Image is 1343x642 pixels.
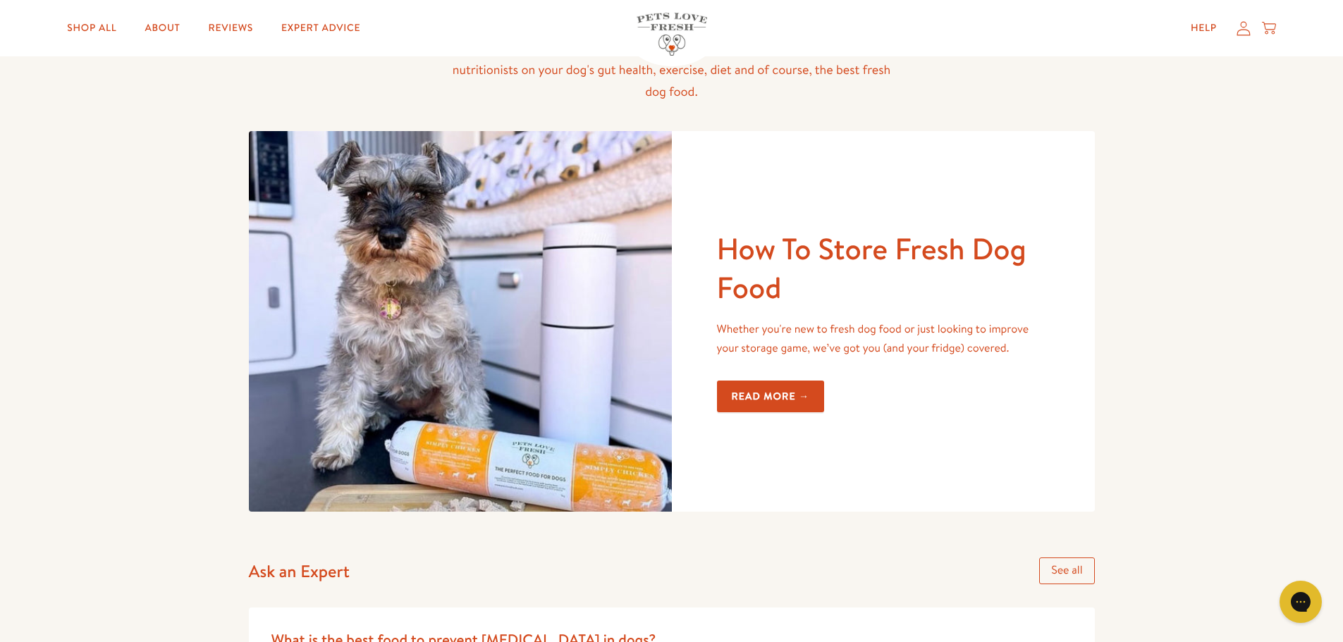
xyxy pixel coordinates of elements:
[717,320,1050,358] p: Whether you're new to fresh dog food or just looking to improve your storage game, we’ve got you ...
[270,14,372,42] a: Expert Advice
[1273,576,1329,628] iframe: Gorgias live chat messenger
[133,14,191,42] a: About
[446,38,897,103] p: Expert advice for keeping your dog happy and healthy. Tips from vets & nutritionists on your dog'...
[197,14,264,42] a: Reviews
[717,228,1026,308] a: How To Store Fresh Dog Food
[249,131,672,512] img: How To Store Fresh Dog Food
[637,13,707,56] img: Pets Love Fresh
[56,14,128,42] a: Shop All
[1179,14,1228,42] a: Help
[1039,557,1094,584] a: See all
[249,557,350,586] h2: Ask an Expert
[717,381,825,412] a: Read more →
